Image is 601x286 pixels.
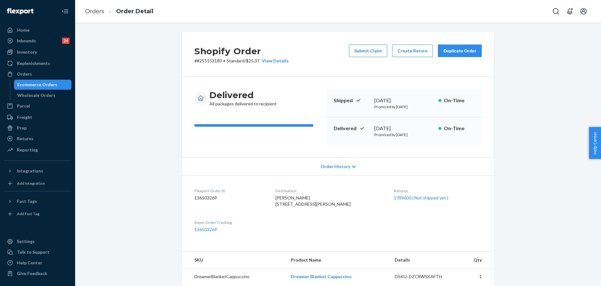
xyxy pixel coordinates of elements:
img: Flexport logo [7,8,33,14]
h3: Delivered [209,89,277,101]
p: Promised by [DATE] [374,104,434,109]
button: Fast Tags [4,196,71,206]
a: Help Center [4,258,71,268]
div: [DATE] [374,125,434,132]
button: Give Feedback [4,268,71,278]
div: DSKU: DZC8WSKAFTH [395,273,454,280]
a: Parcel [4,101,71,111]
a: Wholesale Orders [14,90,72,100]
div: Help Center [17,260,42,266]
div: Reporting [17,147,38,153]
h2: Shopify Order [194,45,289,58]
button: Open account menu [577,5,590,18]
a: 1789600 ( Not shipped yet ) [394,195,448,200]
span: Standard [227,58,244,63]
div: Freight [17,114,32,120]
span: Order History [321,163,350,170]
button: Close Navigation [59,5,71,18]
th: Product Name [286,252,390,268]
th: Details [390,252,459,268]
dd: 136503269 [194,195,265,201]
a: Add Integration [4,178,71,188]
div: [DATE] [374,97,434,104]
dt: Destination [275,188,384,193]
div: Inventory [17,49,37,55]
a: Freight [4,112,71,122]
a: Dreamer Blanket Cappuccino [291,274,352,279]
div: Add Integration [17,181,45,186]
button: Integrations [4,166,71,176]
p: On-Time [444,125,474,132]
div: Orders [17,71,32,77]
p: Delivered [334,125,369,132]
a: Settings [4,236,71,246]
div: Duplicate Order [443,48,476,54]
a: Home [4,25,71,35]
p: Promised by [DATE] [374,132,434,137]
div: Prep [17,125,27,131]
div: Replenishments [17,60,50,66]
div: Wholesale Orders [17,92,55,98]
div: Ecommerce Orders [17,82,57,88]
a: Order Detail [116,8,153,15]
div: Talk to Support [17,249,49,255]
div: Inbounds [17,38,36,44]
a: Orders [4,69,71,79]
td: DreamerBlanketCappuccino [182,268,286,285]
a: Inventory [4,47,71,57]
div: Returns [17,135,33,142]
a: 136503269 [194,227,217,232]
a: Inbounds24 [4,36,71,46]
ol: breadcrumbs [80,2,158,21]
button: Duplicate Order [438,45,482,57]
div: Give Feedback [17,270,47,277]
a: Talk to Support [4,247,71,257]
a: Ecommerce Orders [14,80,72,90]
button: Open notifications [563,5,576,18]
a: Returns [4,134,71,144]
dt: Buyer Order Tracking [194,220,265,225]
button: Submit Claim [349,45,387,57]
div: 24 [62,38,69,44]
a: Add Fast Tag [4,209,71,219]
div: All packages delivered to recipient [209,89,277,107]
dt: Returns [394,188,482,193]
a: Replenishments [4,58,71,68]
div: Settings [17,238,35,245]
div: Home [17,27,29,33]
a: Reporting [4,145,71,155]
button: Open Search Box [550,5,562,18]
span: [PERSON_NAME] [STREET_ADDRESS][PERSON_NAME] [275,195,351,207]
div: Parcel [17,103,30,109]
p: Shipped [334,97,369,104]
a: Prep [4,123,71,133]
span: • [223,58,225,63]
div: Add Fast Tag [17,211,39,216]
th: Qty [458,252,494,268]
p: On-Time [444,97,474,104]
a: Orders [85,8,104,15]
button: Help Center [589,127,601,159]
td: 1 [458,268,494,285]
p: # #255153180 / $25.37 [194,58,289,64]
dt: Flexport Order ID [194,188,265,193]
div: Fast Tags [17,198,37,204]
div: Integrations [17,168,43,174]
button: Create Return [392,45,433,57]
th: SKU [182,252,286,268]
button: View Details [259,58,289,64]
